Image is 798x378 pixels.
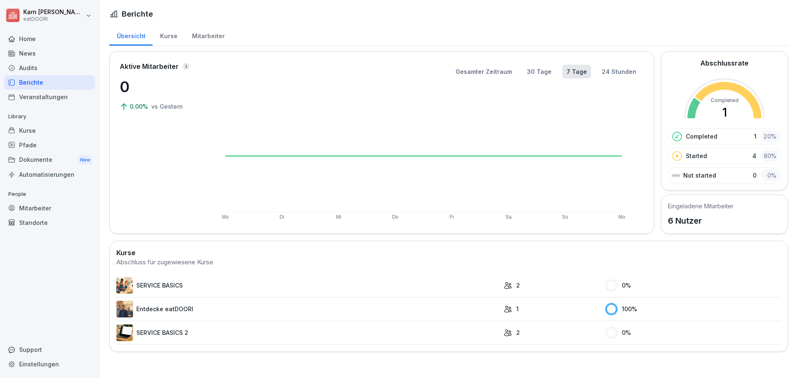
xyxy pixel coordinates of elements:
[605,327,781,339] div: 0 %
[151,102,183,111] p: vs Gestern
[116,277,500,294] a: SERVICE BASICS
[392,214,399,220] text: Do
[222,214,229,220] text: Mo
[4,152,95,168] a: DokumenteNew
[4,46,95,61] a: News
[23,16,84,22] p: eatDOORI
[116,277,133,294] img: soi5x09hrmxqx1pdgg2jtocu.png
[605,303,781,315] div: 100 %
[120,76,203,98] p: 0
[120,61,179,71] p: Aktive Mitarbeiter
[116,301,133,317] img: jh79aezp7p78tzt6mtibh069.png
[130,102,150,111] p: 0.00%
[4,357,95,371] a: Einstellungen
[4,123,95,138] a: Kurse
[185,24,232,46] a: Mitarbeiter
[116,248,781,258] h2: Kurse
[116,301,500,317] a: Entdecke eatDOORI
[516,305,519,313] p: 1
[598,65,640,78] button: 24 Stunden
[4,110,95,123] p: Library
[516,328,520,337] p: 2
[668,215,734,227] p: 6 Nutzer
[753,171,756,180] p: 0
[116,258,781,267] div: Abschluss für zugewiesene Kurse
[122,8,153,20] h1: Berichte
[562,214,568,220] text: So
[336,214,341,220] text: Mi
[4,138,95,152] a: Pfade
[4,32,95,46] a: Home
[686,132,717,141] p: Completed
[78,155,92,165] div: New
[700,58,749,68] h2: Abschlussrate
[683,171,716,180] p: Not started
[605,279,781,292] div: 0 %
[153,24,185,46] a: Kurse
[109,24,153,46] a: Übersicht
[451,65,516,78] button: Gesamter Zeitraum
[116,324,500,341] a: SERVICE BASICS 2
[4,201,95,215] a: Mitarbeiter
[4,152,95,168] div: Dokumente
[505,214,512,220] text: Sa
[523,65,556,78] button: 30 Tage
[562,65,591,78] button: 7 Tage
[23,9,84,16] p: Karn [PERSON_NAME]
[754,132,756,141] p: 1
[4,90,95,104] a: Veranstaltungen
[761,130,779,142] div: 20 %
[618,214,626,220] text: Mo
[761,150,779,162] div: 80 %
[280,214,284,220] text: Di
[4,167,95,182] a: Automatisierungen
[4,75,95,90] a: Berichte
[686,151,707,160] p: Started
[4,215,95,230] a: Standorte
[4,61,95,75] a: Audits
[761,169,779,181] div: 0 %
[4,188,95,201] p: People
[752,151,756,160] p: 4
[116,324,133,341] img: bqcw87wt3eaim098drrkbvff.png
[668,202,734,210] h5: Eingeladene Mitarbeiter
[4,342,95,357] div: Support
[516,281,520,290] p: 2
[449,214,454,220] text: Fr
